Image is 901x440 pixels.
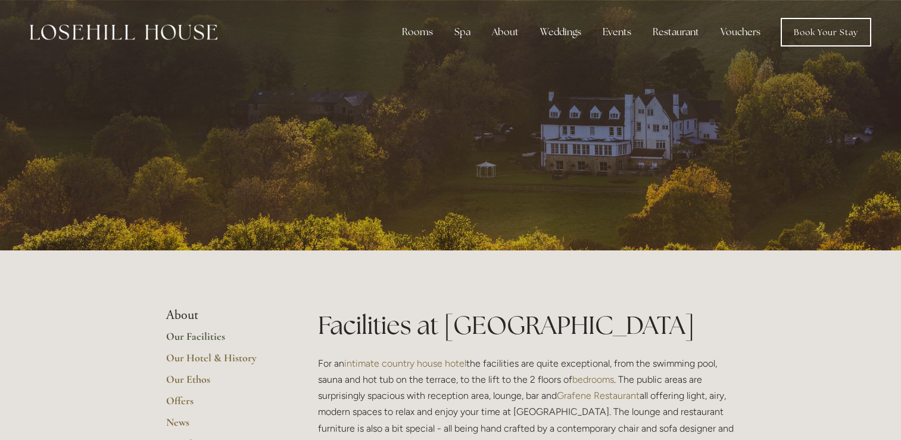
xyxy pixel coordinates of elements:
div: About [482,20,528,44]
a: Our Ethos [166,373,280,394]
a: News [166,416,280,437]
a: Our Hotel & History [166,351,280,373]
div: Events [593,20,641,44]
a: Vouchers [711,20,770,44]
a: Our Facilities [166,330,280,351]
div: Rooms [392,20,442,44]
img: Losehill House [30,24,217,40]
a: Grafene Restaurant [557,390,640,401]
a: Book Your Stay [781,18,871,47]
div: Restaurant [643,20,709,44]
a: intimate country house hotel [344,358,466,369]
li: About [166,308,280,323]
a: bedrooms [572,374,614,385]
h1: Facilities at [GEOGRAPHIC_DATA] [318,308,735,343]
div: Spa [445,20,480,44]
a: Offers [166,394,280,416]
div: Weddings [531,20,591,44]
